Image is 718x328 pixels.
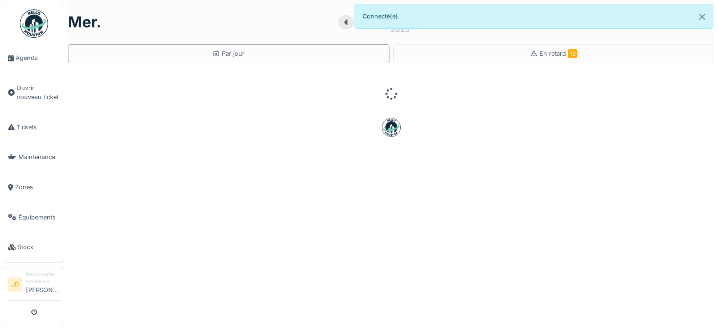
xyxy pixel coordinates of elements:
[4,172,64,202] a: Zones
[8,278,22,292] li: JD
[68,13,101,31] h1: mer.
[18,152,60,161] span: Maintenance
[18,213,60,222] span: Équipements
[26,271,60,286] div: Responsable technicien
[4,202,64,233] a: Équipements
[4,43,64,73] a: Agenda
[390,24,410,35] div: 2025
[4,232,64,262] a: Stock
[212,49,245,58] div: Par jour
[355,4,714,29] div: Connecté(e).
[17,243,60,252] span: Stock
[17,123,60,132] span: Tickets
[4,73,64,112] a: Ouvrir nouveau ticket
[17,84,60,101] span: Ouvrir nouveau ticket
[540,50,577,57] span: En retard
[4,142,64,172] a: Maintenance
[26,271,60,298] li: [PERSON_NAME]
[8,271,60,301] a: JD Responsable technicien[PERSON_NAME]
[4,112,64,143] a: Tickets
[15,183,60,192] span: Zones
[20,9,48,38] img: Badge_color-CXgf-gQk.svg
[568,49,577,58] span: 13
[692,4,713,29] button: Close
[382,118,401,137] img: badge-BVDL4wpA.svg
[16,53,60,62] span: Agenda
